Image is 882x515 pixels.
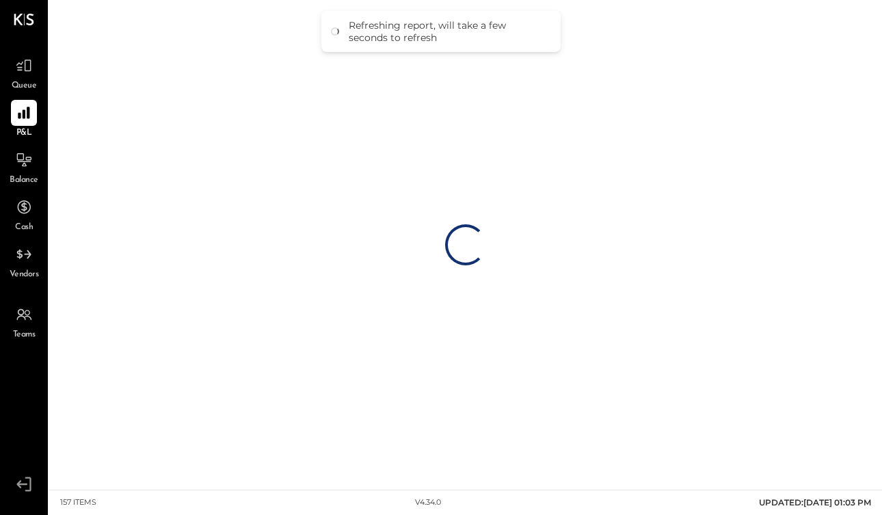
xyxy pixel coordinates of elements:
[10,174,38,187] span: Balance
[16,127,32,140] span: P&L
[1,194,47,234] a: Cash
[415,497,441,508] div: v 4.34.0
[1,100,47,140] a: P&L
[15,222,33,234] span: Cash
[1,147,47,187] a: Balance
[759,497,871,507] span: UPDATED: [DATE] 01:03 PM
[60,497,96,508] div: 157 items
[1,302,47,341] a: Teams
[1,53,47,92] a: Queue
[349,19,547,44] div: Refreshing report, will take a few seconds to refresh
[10,269,39,281] span: Vendors
[12,80,37,92] span: Queue
[13,329,36,341] span: Teams
[1,241,47,281] a: Vendors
